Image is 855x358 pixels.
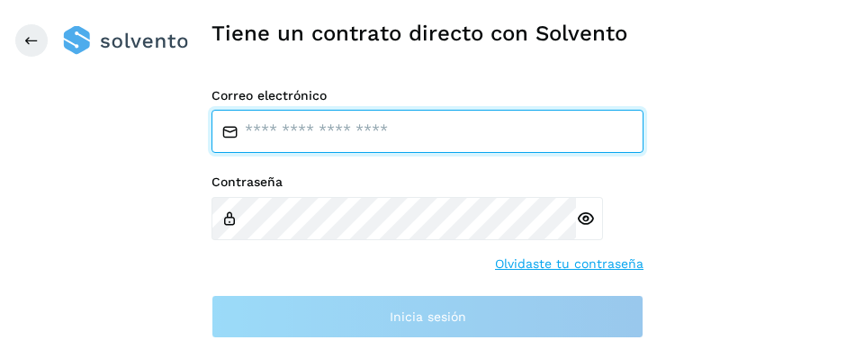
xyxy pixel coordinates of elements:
label: Contraseña [211,175,643,190]
a: Olvidaste tu contraseña [495,255,643,273]
span: Inicia sesión [390,310,466,323]
button: Inicia sesión [211,295,643,338]
h1: Tiene un contrato directo con Solvento [211,21,643,47]
label: Correo electrónico [211,88,643,103]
